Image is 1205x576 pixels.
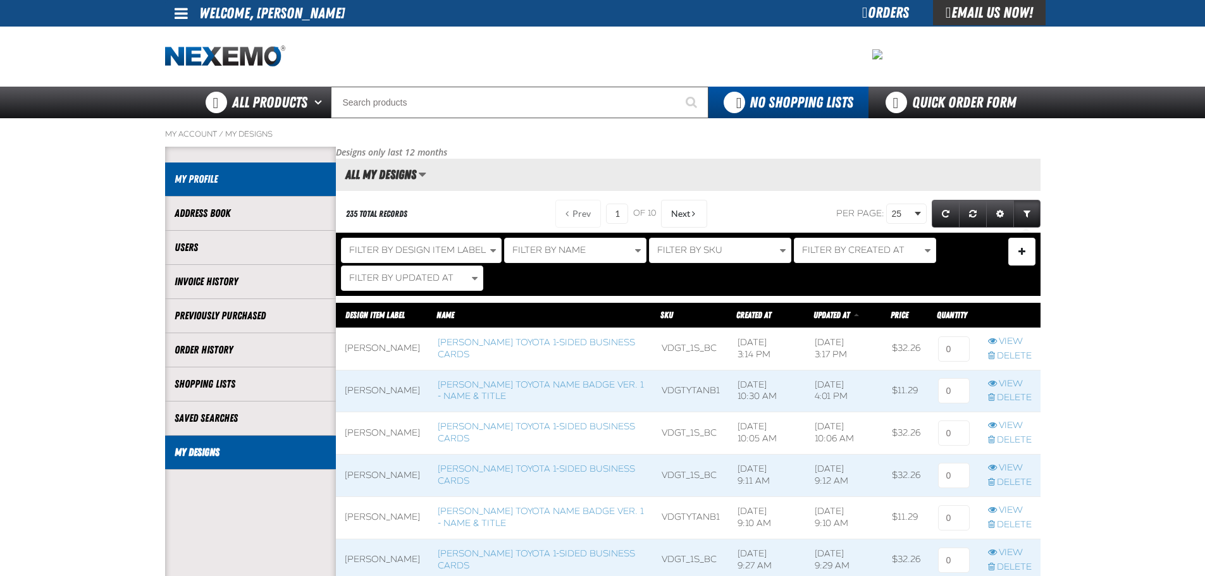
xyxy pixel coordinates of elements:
[988,378,1032,390] a: View row action
[806,370,883,412] td: [DATE] 4:01 PM
[438,337,635,360] a: [PERSON_NAME] Toyota 1-sided Business Cards
[657,245,722,255] span: Filter By SKU
[660,310,673,320] a: SKU
[813,310,851,320] a: Updated At
[938,336,970,362] input: 0
[653,412,729,455] td: VDGT_1S_BC
[336,370,429,412] td: [PERSON_NAME]
[653,496,729,539] td: VDGTYTANB1
[175,445,326,460] a: My Designs
[938,378,970,403] input: 0
[653,328,729,370] td: VDGT_1S_BC
[736,310,771,320] a: Created At
[219,129,223,139] span: /
[938,548,970,573] input: 0
[345,310,405,320] a: Design Item Label
[336,328,429,370] td: [PERSON_NAME]
[813,310,850,320] span: Updated At
[165,46,285,68] a: Home
[671,209,690,219] span: Next Page
[336,412,429,455] td: [PERSON_NAME]
[988,477,1032,489] a: Delete row action
[336,496,429,539] td: [PERSON_NAME]
[633,208,656,219] span: of 10
[349,273,454,283] span: Filter By Updated At
[868,87,1040,118] a: Quick Order Form
[794,238,936,263] button: Filter By Created At
[988,434,1032,446] a: Delete row action
[653,455,729,497] td: VDGT_1S_BC
[988,336,1032,348] a: View row action
[504,238,646,263] button: Filter By Name
[165,46,285,68] img: Nexemo logo
[661,200,707,228] button: Next Page
[336,455,429,497] td: [PERSON_NAME]
[436,310,454,320] a: Name
[175,274,326,289] a: Invoice History
[341,266,483,291] button: Filter By Updated At
[938,463,970,488] input: 0
[438,463,635,486] a: [PERSON_NAME] Toyota 1-sided Business Cards
[175,240,326,255] a: Users
[883,370,929,412] td: $11.29
[988,420,1032,432] a: View row action
[988,505,1032,517] a: View row action
[802,245,905,255] span: Filter By Created At
[336,147,1041,159] p: Designs only last 12 months
[872,49,882,59] img: 2478c7e4e0811ca5ea97a8c95d68d55a.jpeg
[750,94,853,111] span: No Shopping Lists
[979,302,1041,328] th: Row actions
[937,310,967,320] span: Quantity
[1018,252,1025,255] span: Manage Filters
[349,245,486,255] span: Filter By Design Item Label
[988,561,1032,573] a: Delete row action
[1008,238,1035,266] button: Expand or Collapse Filter Management drop-down
[653,370,729,412] td: VDGTYTANB1
[165,129,1041,139] nav: Breadcrumbs
[729,328,806,370] td: [DATE] 3:14 PM
[986,200,1014,228] a: Expand or Collapse Grid Settings
[165,129,217,139] a: My Account
[883,412,929,455] td: $32.26
[729,412,806,455] td: [DATE] 10:05 AM
[310,87,331,118] button: Open All Products pages
[346,208,407,220] div: 235 total records
[729,455,806,497] td: [DATE] 9:11 AM
[175,343,326,357] a: Order History
[806,328,883,370] td: [DATE] 3:17 PM
[438,506,644,529] a: [PERSON_NAME] Toyota Name Badge Ver. 1 - Name & Title
[932,200,960,228] a: Refresh grid action
[988,519,1032,531] a: Delete row action
[892,207,912,221] span: 25
[512,245,586,255] span: Filter By Name
[175,411,326,426] a: Saved Searches
[341,238,502,263] button: Filter By Design Item Label
[938,420,970,446] input: 0
[891,310,908,320] span: Price
[988,462,1032,474] a: View row action
[606,204,628,224] input: Current page number
[883,455,929,497] td: $32.26
[438,379,644,402] a: [PERSON_NAME] Toyota Name Badge Ver. 1 - Name & Title
[175,309,326,323] a: Previously Purchased
[438,421,635,444] a: [PERSON_NAME] Toyota 1-sided Business Cards
[883,328,929,370] td: $32.26
[418,164,426,185] button: Manage grid views. Current view is All My Designs
[883,496,929,539] td: $11.29
[649,238,791,263] button: Filter By SKU
[938,505,970,530] input: 0
[988,547,1032,559] a: View row action
[708,87,868,118] button: You do not have available Shopping Lists. Open to Create a New List
[988,350,1032,362] a: Delete row action
[175,172,326,187] a: My Profile
[729,496,806,539] td: [DATE] 9:10 AM
[729,370,806,412] td: [DATE] 10:30 AM
[988,392,1032,404] a: Delete row action
[438,548,635,571] a: [PERSON_NAME] Toyota 1-sided Business Cards
[806,496,883,539] td: [DATE] 9:10 AM
[836,208,884,219] span: Per page:
[336,168,416,181] h2: All My Designs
